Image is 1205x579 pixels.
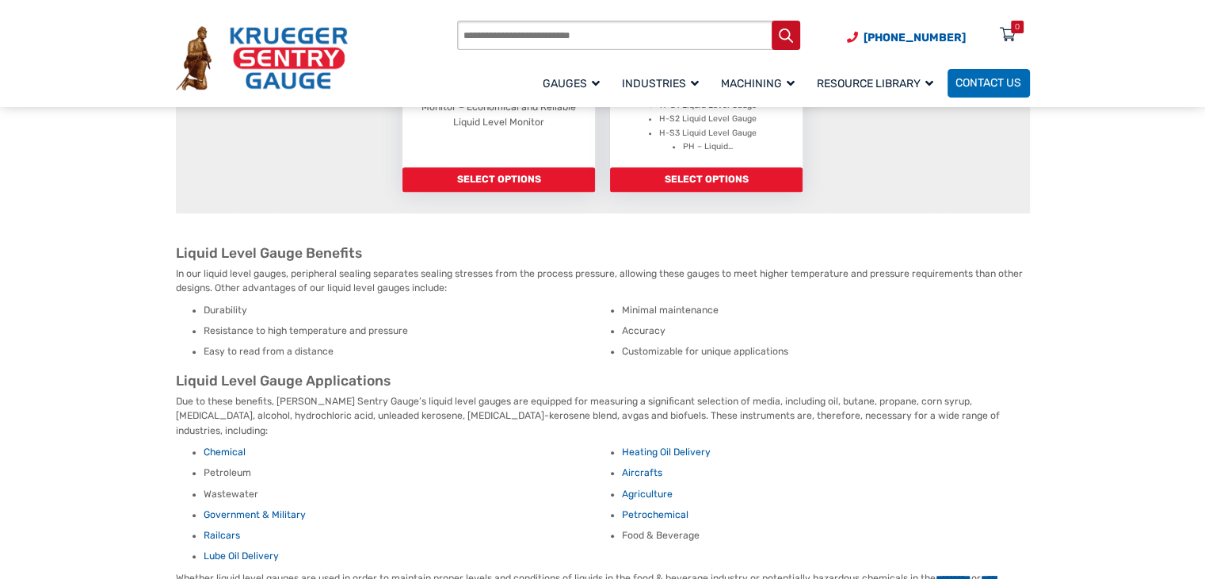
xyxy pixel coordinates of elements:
[864,31,966,44] span: [PHONE_NUMBER]
[817,77,933,90] span: Resource Library
[402,167,595,193] a: Add to cart: “The L Gauge”
[176,245,1030,263] h2: Liquid Level Gauge Benefits
[204,530,240,541] a: Railcars
[622,447,711,458] a: Heating Oil Delivery
[721,77,795,90] span: Machining
[622,509,688,520] a: Petrochemical
[659,126,757,140] li: H-S3 Liquid Level Gauge
[204,324,612,339] li: Resistance to high temperature and pressure
[847,29,966,46] a: Phone Number (920) 434-8860
[535,67,614,99] a: Gauges
[176,26,348,90] img: Krueger Sentry Gauge
[204,466,612,481] li: Petroleum
[622,489,673,500] a: Agriculture
[204,488,612,502] li: Wastewater
[659,112,757,125] li: H-S2 Liquid Level Gauge
[713,67,809,99] a: Machining
[610,167,803,193] a: Add to cart: “Therma Gauge”
[204,304,612,318] li: Durability
[622,304,1030,318] li: Minimal maintenance
[622,324,1030,339] li: Accuracy
[809,67,948,99] a: Resource Library
[204,447,246,458] a: Chemical
[622,77,699,90] span: Industries
[622,345,1030,359] li: Customizable for unique applications
[622,529,1030,543] li: Food & Beverage
[176,266,1030,296] p: In our liquid level gauges, peripheral sealing separates sealing stresses from the process pressu...
[948,69,1030,98] a: Contact Us
[683,140,733,153] li: PH – Liquid…
[176,394,1030,438] p: Due to these benefits, [PERSON_NAME] Sentry Gauge’s liquid level gauges are equipped for measurin...
[614,67,713,99] a: Industries
[622,467,662,478] a: Aircrafts
[955,77,1021,90] span: Contact Us
[543,77,600,90] span: Gauges
[1015,21,1020,33] div: 0
[204,345,612,359] li: Easy to read from a distance
[204,509,306,520] a: Government & Military
[176,373,1030,390] h2: Liquid Level Gauge Applications
[204,550,279,562] a: Lube Oil Delivery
